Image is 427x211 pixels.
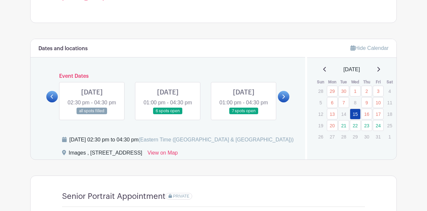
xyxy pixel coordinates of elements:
p: 4 [384,86,395,96]
a: 24 [373,120,384,131]
p: 31 [373,132,384,142]
span: [DATE] [344,66,360,74]
a: 3 [373,86,384,96]
a: 15 [350,109,361,119]
a: 17 [373,109,384,119]
p: 25 [384,120,395,131]
a: 21 [338,120,349,131]
a: 16 [361,109,372,119]
a: 6 [327,97,338,108]
h4: Senior Portrait Appointment [62,192,166,201]
th: Tue [338,79,349,85]
a: Hide Calendar [350,45,389,51]
p: 8 [350,97,361,108]
a: 30 [338,86,349,96]
p: 18 [384,109,395,119]
a: 9 [361,97,372,108]
p: 12 [315,109,326,119]
a: 22 [350,120,361,131]
a: View on Map [147,149,178,159]
a: 20 [327,120,338,131]
p: 5 [315,97,326,108]
p: 14 [338,109,349,119]
p: 26 [315,132,326,142]
p: 28 [315,86,326,96]
a: 29 [327,86,338,96]
th: Sat [384,79,395,85]
a: 23 [361,120,372,131]
th: Sun [315,79,326,85]
a: 2 [361,86,372,96]
div: Images , [STREET_ADDRESS] [69,149,142,159]
p: 30 [361,132,372,142]
th: Wed [349,79,361,85]
a: 13 [327,109,338,119]
h6: Dates and locations [38,46,88,52]
span: (Eastern Time ([GEOGRAPHIC_DATA] & [GEOGRAPHIC_DATA])) [138,137,294,142]
a: 10 [373,97,384,108]
p: 28 [338,132,349,142]
th: Thu [361,79,372,85]
div: [DATE] 02:30 pm to 04:30 pm [69,136,294,144]
p: 27 [327,132,338,142]
p: 29 [350,132,361,142]
span: PRIVATE [173,194,190,199]
th: Fri [372,79,384,85]
a: 1 [350,86,361,96]
p: 11 [384,97,395,108]
p: 19 [315,120,326,131]
th: Mon [326,79,338,85]
h6: Event Dates [58,73,278,79]
p: 1 [384,132,395,142]
a: 7 [338,97,349,108]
